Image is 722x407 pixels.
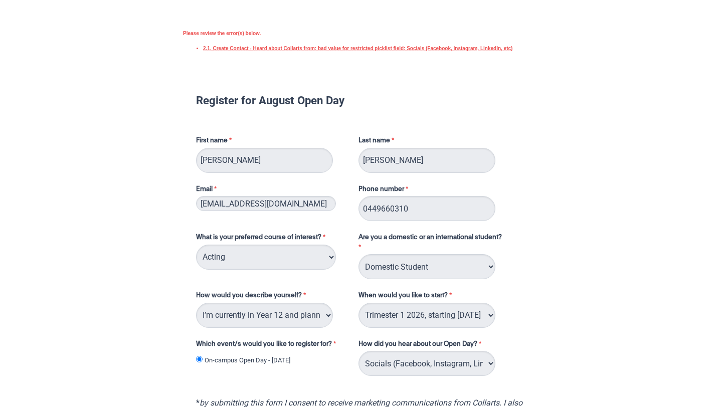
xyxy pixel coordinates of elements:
[196,196,336,211] input: Email
[196,233,348,245] label: What is your preferred course of interest?
[196,339,348,351] label: Which event/s would you like to register for?
[358,234,502,241] span: Are you a domestic or an international student?
[358,184,411,196] label: Phone number
[196,148,333,173] input: First name
[358,196,495,221] input: Phone number
[196,291,348,303] label: How would you describe yourself?
[175,27,547,66] div: Please review the error(s) below.
[196,136,348,148] label: First name
[358,339,484,351] label: How did you hear about our Open Day?
[196,245,336,270] select: What is your preferred course of interest?
[358,136,397,148] label: Last name
[358,254,495,279] select: Are you a domestic or an international student?
[358,291,518,303] label: When would you like to start?
[196,184,348,196] label: Email
[196,95,526,105] h1: Register for August Open Day
[203,44,512,51] a: 2.1. Create Contact - Heard about Collarts from: bad value for restricted picklist field: Socials...
[196,303,333,328] select: How would you describe yourself?
[358,351,495,376] select: How did you hear about our Open Day?
[205,355,290,365] label: On-campus Open Day - [DATE]
[358,148,495,173] input: Last name
[358,303,495,328] select: When would you like to start?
